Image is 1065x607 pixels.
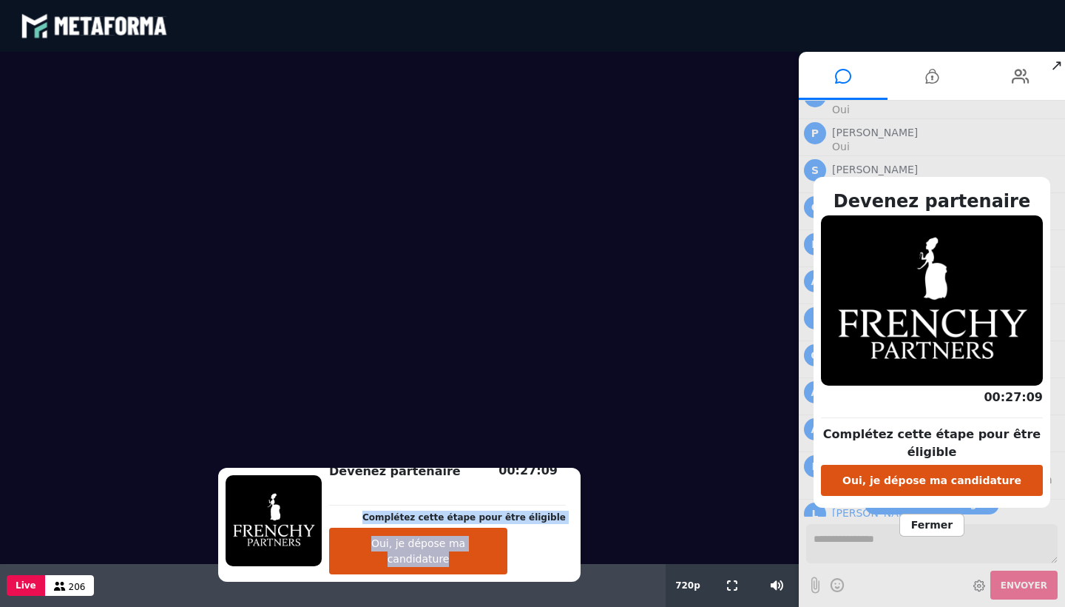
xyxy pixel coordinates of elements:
h2: Devenez partenaire [821,188,1043,215]
span: 00:27:09 [984,390,1043,404]
button: 720p [672,564,703,607]
img: 1758176636418-X90kMVC3nBIL3z60WzofmoLaWTDHBoMX.png [821,215,1043,386]
span: Fermer [899,514,964,537]
button: Oui, je dépose ma candidature [329,528,507,574]
span: 00:27:09 [498,463,558,477]
h2: Devenez partenaire [329,463,566,480]
span: 206 [69,582,86,592]
span: 720 p [675,580,700,591]
button: Oui, je dépose ma candidature [821,465,1043,496]
span: ↗ [1048,52,1065,78]
img: 1758176636418-X90kMVC3nBIL3z60WzofmoLaWTDHBoMX.png [226,475,322,566]
p: Complétez cette étape pour être éligible [362,511,566,524]
p: Complétez cette étape pour être éligible [821,426,1043,461]
button: Live [7,575,45,596]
